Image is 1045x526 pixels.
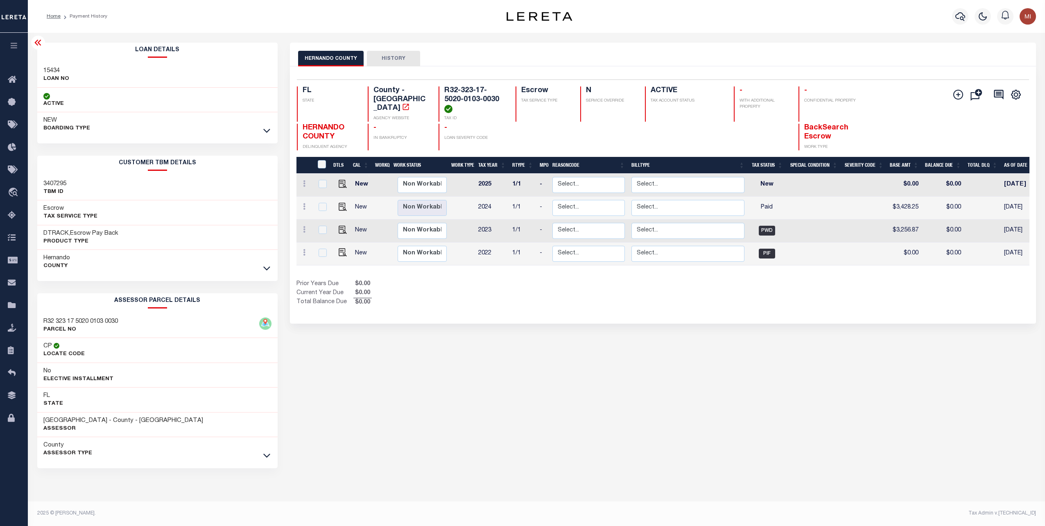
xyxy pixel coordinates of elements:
[367,51,420,66] button: HISTORY
[352,220,375,243] td: New
[922,243,964,265] td: $0.00
[651,98,724,104] p: TAX ACCOUNT STATUS
[37,293,278,308] h2: ASSESSOR PARCEL DETAILS
[47,14,61,19] a: Home
[509,197,536,220] td: 1/1
[43,67,69,75] h3: 15434
[475,157,509,174] th: Tax Year: activate to sort column ascending
[373,86,429,113] h4: County - [GEOGRAPHIC_DATA]
[43,213,97,221] p: Tax Service Type
[536,157,549,174] th: MPO
[887,174,922,197] td: $0.00
[296,280,353,289] td: Prior Years Due
[373,135,429,141] p: IN BANKRUPTCY
[43,417,203,425] h3: [GEOGRAPHIC_DATA] - County - [GEOGRAPHIC_DATA]
[804,144,860,150] p: WORK TYPE
[444,124,447,131] span: -
[43,392,63,400] h3: FL
[353,280,372,289] span: $0.00
[586,86,635,95] h4: N
[804,124,848,141] span: BackSearch Escrow
[43,350,85,358] p: Locate Code
[444,86,506,113] h4: R32-323-17-5020-0103-0030
[509,174,536,197] td: 1/1
[296,298,353,307] td: Total Balance Due
[651,86,724,95] h4: ACTIVE
[507,12,572,21] img: logo-dark.svg
[352,243,375,265] td: New
[43,449,92,458] p: Assessor Type
[748,157,786,174] th: Tax Status: activate to sort column ascending
[353,289,372,298] span: $0.00
[786,157,841,174] th: Special Condition: activate to sort column ascending
[887,197,922,220] td: $3,428.25
[509,243,536,265] td: 1/1
[43,400,63,408] p: State
[549,157,628,174] th: ReasonCode: activate to sort column ascending
[390,157,448,174] th: Work Status
[43,375,113,383] p: Elective Installment
[444,116,506,122] p: TAX ID
[475,197,509,220] td: 2024
[296,289,353,298] td: Current Year Due
[1020,8,1036,25] img: svg+xml;base64,PHN2ZyB4bWxucz0iaHR0cDovL3d3dy53My5vcmcvMjAwMC9zdmciIHBvaW50ZXItZXZlbnRzPSJub25lIi...
[922,220,964,243] td: $0.00
[759,226,775,236] span: PWD
[43,125,90,133] p: BOARDING TYPE
[373,116,429,122] p: AGENCY WEBSITE
[37,156,278,171] h2: CUSTOMER TBM DETAILS
[8,188,21,198] i: travel_explore
[748,174,786,197] td: New
[521,86,570,95] h4: Escrow
[43,425,203,433] p: Assessor
[298,51,364,66] button: HERNANDO COUNTY
[922,157,964,174] th: Balance Due: activate to sort column ascending
[43,441,92,449] h3: County
[964,157,1001,174] th: Total DLQ: activate to sort column ascending
[509,157,536,174] th: RType: activate to sort column ascending
[43,367,51,375] h3: No
[330,157,350,174] th: DTLS
[887,220,922,243] td: $3,256.87
[887,157,922,174] th: Base Amt: activate to sort column ascending
[303,98,358,104] p: STATE
[628,157,748,174] th: BillType: activate to sort column ascending
[509,220,536,243] td: 1/1
[536,220,549,243] td: -
[43,238,118,246] p: Product Type
[353,298,372,307] span: $0.00
[922,197,964,220] td: $0.00
[43,100,64,108] p: ACTIVE
[759,249,775,258] span: PIF
[350,157,372,174] th: CAL: activate to sort column ascending
[296,157,313,174] th: &nbsp;&nbsp;&nbsp;&nbsp;&nbsp;&nbsp;&nbsp;&nbsp;&nbsp;&nbsp;
[352,174,375,197] td: New
[303,144,358,150] p: DELINQUENT AGENCY
[536,243,549,265] td: -
[448,157,475,174] th: Work Type
[1001,174,1039,197] td: [DATE]
[475,174,509,197] td: 2025
[43,326,118,334] p: PARCEL NO
[740,87,742,94] span: -
[586,98,635,104] p: SERVICE OVERRIDE
[303,124,344,141] span: HERNANDO COUNTY
[1001,197,1039,220] td: [DATE]
[748,197,786,220] td: Paid
[521,98,570,104] p: TAX SERVICE TYPE
[61,13,107,20] li: Payment History
[313,157,330,174] th: &nbsp;
[444,135,506,141] p: LOAN SEVERITY CODE
[536,174,549,197] td: -
[43,204,97,213] h3: Escrow
[37,43,278,58] h2: Loan Details
[43,262,70,270] p: County
[43,75,69,83] p: LOAN NO
[887,243,922,265] td: $0.00
[43,317,118,326] h3: R32 323 17 5020 0103 0030
[373,124,376,131] span: -
[43,116,90,125] h3: NEW
[43,229,118,238] h3: DTRACK,Escrow Pay Back
[1001,220,1039,243] td: [DATE]
[43,188,66,196] p: TBM ID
